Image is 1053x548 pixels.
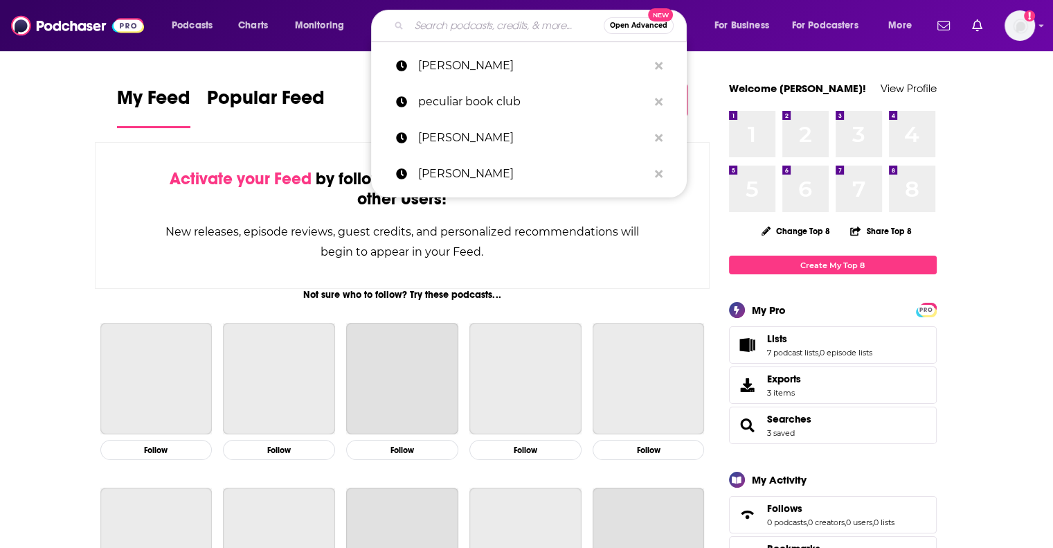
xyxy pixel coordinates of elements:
a: Follows [734,505,762,524]
a: 3 saved [767,428,795,438]
a: Lists [734,335,762,355]
span: , [872,518,874,527]
button: open menu [783,15,879,37]
button: open menu [879,15,929,37]
span: Lists [767,333,787,345]
span: Open Advanced [610,22,667,29]
p: Kristen Holmes [418,48,648,84]
a: Follows [767,502,894,515]
button: Follow [469,440,582,460]
a: Show notifications dropdown [932,14,955,37]
a: PRO [918,304,935,315]
a: [PERSON_NAME] [371,48,687,84]
button: Change Top 8 [753,222,839,240]
span: Activate your Feed [170,168,312,189]
span: New [648,8,673,21]
a: 0 lists [874,518,894,527]
a: Create My Top 8 [729,256,937,274]
span: For Business [714,16,769,35]
button: Share Top 8 [849,218,912,245]
a: 0 users [846,518,872,527]
span: , [845,518,846,527]
a: [PERSON_NAME] [371,156,687,192]
div: Search podcasts, credits, & more... [384,10,700,42]
span: Podcasts [172,16,213,35]
a: 7 podcast lists [767,348,818,357]
a: Lists [767,333,872,345]
button: Show profile menu [1005,10,1035,41]
span: Searches [729,407,937,444]
p: gabrielle lyon [418,120,648,156]
div: My Pro [752,303,786,317]
span: Exports [767,373,801,385]
span: Logged in as Jlescht [1005,10,1035,41]
button: Follow [223,440,335,460]
div: Not sure who to follow? Try these podcasts... [95,289,710,301]
a: [PERSON_NAME] [371,120,687,156]
input: Search podcasts, credits, & more... [409,15,604,37]
div: by following Podcasts, Creators, Lists, and other Users! [165,169,640,209]
span: Charts [238,16,268,35]
div: New releases, episode reviews, guest credits, and personalized recommendations will begin to appe... [165,222,640,262]
a: Popular Feed [207,86,325,128]
a: Searches [734,416,762,435]
p: ed yong [418,156,648,192]
span: Follows [767,502,802,515]
button: open menu [285,15,362,37]
a: The Daily [469,323,582,435]
span: More [888,16,912,35]
a: Show notifications dropdown [966,14,988,37]
span: Follows [729,496,937,533]
a: My Feed [117,86,190,128]
span: For Podcasters [792,16,858,35]
svg: Add a profile image [1024,10,1035,21]
span: Lists [729,326,937,364]
a: View Profile [881,82,937,95]
span: Popular Feed [207,86,325,118]
a: Searches [767,413,811,425]
a: The Joe Rogan Experience [100,323,213,435]
button: Follow [100,440,213,460]
img: Podchaser - Follow, Share and Rate Podcasts [11,12,144,39]
p: peculiar book club [418,84,648,120]
a: 0 podcasts [767,518,807,527]
span: 3 items [767,388,801,398]
span: , [807,518,808,527]
a: Planet Money [346,323,458,435]
span: Exports [734,375,762,395]
div: My Activity [752,473,807,486]
a: 0 episode lists [820,348,872,357]
span: , [818,348,820,357]
button: open menu [705,15,786,37]
a: My Favorite Murder with Karen Kilgariff and Georgia Hardstark [593,323,705,435]
a: peculiar book club [371,84,687,120]
span: PRO [918,305,935,315]
a: 0 creators [808,518,845,527]
button: open menu [162,15,231,37]
a: This American Life [223,323,335,435]
button: Follow [346,440,458,460]
a: Exports [729,366,937,404]
button: Follow [593,440,705,460]
img: User Profile [1005,10,1035,41]
span: Monitoring [295,16,344,35]
a: Charts [229,15,276,37]
span: My Feed [117,86,190,118]
button: Open AdvancedNew [604,17,674,34]
a: Welcome [PERSON_NAME]! [729,82,866,95]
